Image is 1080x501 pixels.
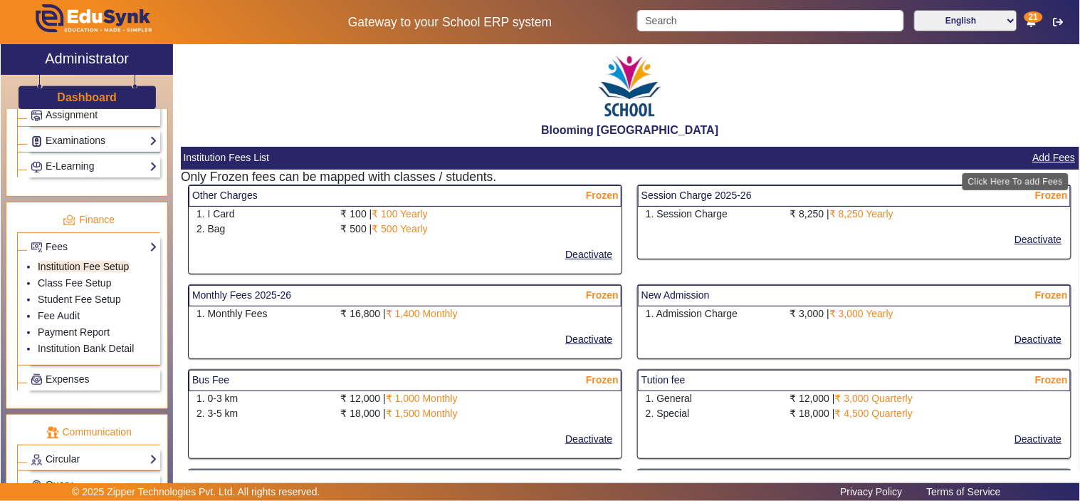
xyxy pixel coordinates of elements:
div: ₹ 500 | [333,222,622,237]
span: ₹ 500 Yearly [372,223,427,234]
div: ₹ 12,000 | [782,391,1071,406]
div: 2. 3-5 km [189,406,333,421]
div: 1. Session Charge [638,207,782,222]
mat-card-header: Other Charges [189,185,622,207]
img: Payroll.png [31,374,42,385]
span: ₹ 1,500 Monthly [386,408,458,419]
div: Click Here To add Fees [963,173,1069,190]
h2: Administrator [45,50,129,67]
img: Support-tickets.png [31,480,42,491]
div: 1. General [638,391,782,406]
p: Finance [17,212,160,227]
div: ₹ 18,000 | [782,406,1071,421]
div: ₹ 12,000 | [333,391,622,406]
span: Query [46,479,73,490]
mat-card-header: Monthly Fees 2025-26 [189,285,622,306]
button: Deactivate [564,331,614,348]
span: ₹ 3,000 Quarterly [835,393,913,404]
span: Frozen [1035,288,1068,303]
img: Assignments.png [31,110,42,121]
mat-card-header: Bus Fee [189,370,622,391]
mat-card-header: Tution fee [638,370,1071,391]
button: Deactivate [1013,331,1063,348]
h5: Gateway to your School ERP system [278,15,622,30]
button: Add Fees [1032,149,1077,167]
button: Deactivate [1013,430,1063,448]
div: ₹ 100 | [333,207,622,222]
span: ₹ 3,000 Yearly [829,308,893,319]
button: Deactivate [564,430,614,448]
div: ₹ 18,000 | [333,406,622,421]
span: Expenses [46,373,89,385]
a: Terms of Service [920,482,1008,501]
h5: Only Frozen fees can be mapped with classes / students. [181,170,1079,185]
div: 2. Bag [189,222,333,237]
mat-card-header: Summer Vacation Fee [189,470,622,491]
span: Frozen [1035,373,1068,388]
span: ₹ 100 Yearly [372,208,427,219]
button: Deactivate [564,246,614,264]
a: Payment Report [38,326,110,338]
span: Frozen [1035,188,1068,203]
button: Deactivate [1013,231,1063,249]
span: Frozen [586,188,619,203]
a: Class Fee Setup [38,277,112,289]
span: Assignment [46,109,98,120]
p: Communication [17,425,160,440]
span: Frozen [586,373,619,388]
a: Expenses [31,371,157,388]
div: 1. Monthly Fees [189,306,333,321]
div: ₹ 3,000 | [782,306,1071,321]
p: © 2025 Zipper Technologies Pvt. Ltd. All rights reserved. [72,485,320,500]
img: communication.png [46,426,59,439]
mat-card-header: Skating Fee [638,470,1071,491]
img: 3e5c6726-73d6-4ac3-b917-621554bbe9c3 [594,48,666,123]
div: 1. Admission Charge [638,306,782,321]
mat-card-header: New Admission [638,285,1071,306]
h2: Blooming [GEOGRAPHIC_DATA] [181,123,1079,137]
span: Frozen [586,288,619,303]
mat-card-header: Session Charge 2025-26 [638,185,1071,207]
a: Administrator [1,44,173,75]
a: Query [31,477,157,493]
span: ₹ 1,000 Monthly [386,393,458,404]
div: 1. 0-3 km [189,391,333,406]
div: 1. I Card [189,207,333,222]
img: finance.png [63,214,75,227]
a: Privacy Policy [834,482,910,501]
input: Search [637,10,903,31]
div: ₹ 8,250 | [782,207,1071,222]
a: Dashboard [56,90,117,105]
h3: Dashboard [57,91,117,104]
a: Fee Audit [38,310,80,321]
a: Institution Fee Setup [38,261,129,272]
div: 2. Special [638,406,782,421]
span: 21 [1024,11,1042,23]
div: ₹ 16,800 | [333,306,622,321]
a: Student Fee Setup [38,294,121,305]
span: ₹ 1,400 Monthly [386,308,458,319]
mat-card-header: Institution Fees List [181,147,1079,170]
a: Institution Bank Detail [38,343,134,354]
span: ₹ 4,500 Quarterly [835,408,913,419]
span: ₹ 8,250 Yearly [829,208,893,219]
a: Assignment [31,107,157,123]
